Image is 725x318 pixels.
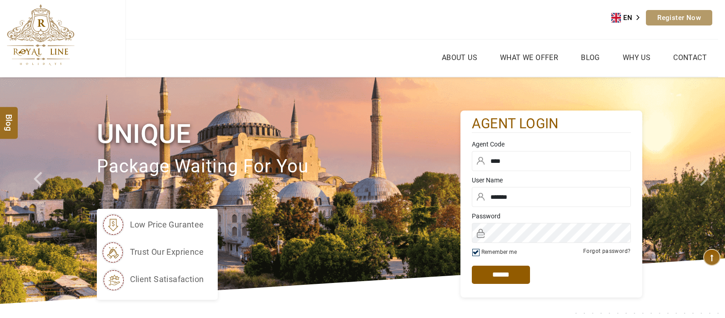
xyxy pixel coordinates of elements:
span: Blog [3,114,15,121]
h1: Unique [97,117,460,151]
label: Remember me [481,249,517,255]
a: EN [611,11,646,25]
a: Check next image [689,77,725,304]
h2: agent login [472,115,631,133]
li: low price gurantee [101,213,204,236]
a: Register Now [646,10,712,25]
a: About Us [440,51,480,64]
a: What we Offer [498,51,560,64]
a: Blog [579,51,602,64]
li: trust our exprience [101,241,204,263]
label: Password [472,212,631,221]
a: Forgot password? [583,248,630,254]
a: Why Us [620,51,653,64]
label: User Name [472,176,631,185]
label: Agent Code [472,140,631,149]
div: Language [611,11,646,25]
li: client satisafaction [101,268,204,291]
a: Check next prev [22,77,58,304]
aside: Language selected: English [611,11,646,25]
img: The Royal Line Holidays [7,4,75,66]
a: Contact [671,51,709,64]
p: package waiting for you [97,151,460,182]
